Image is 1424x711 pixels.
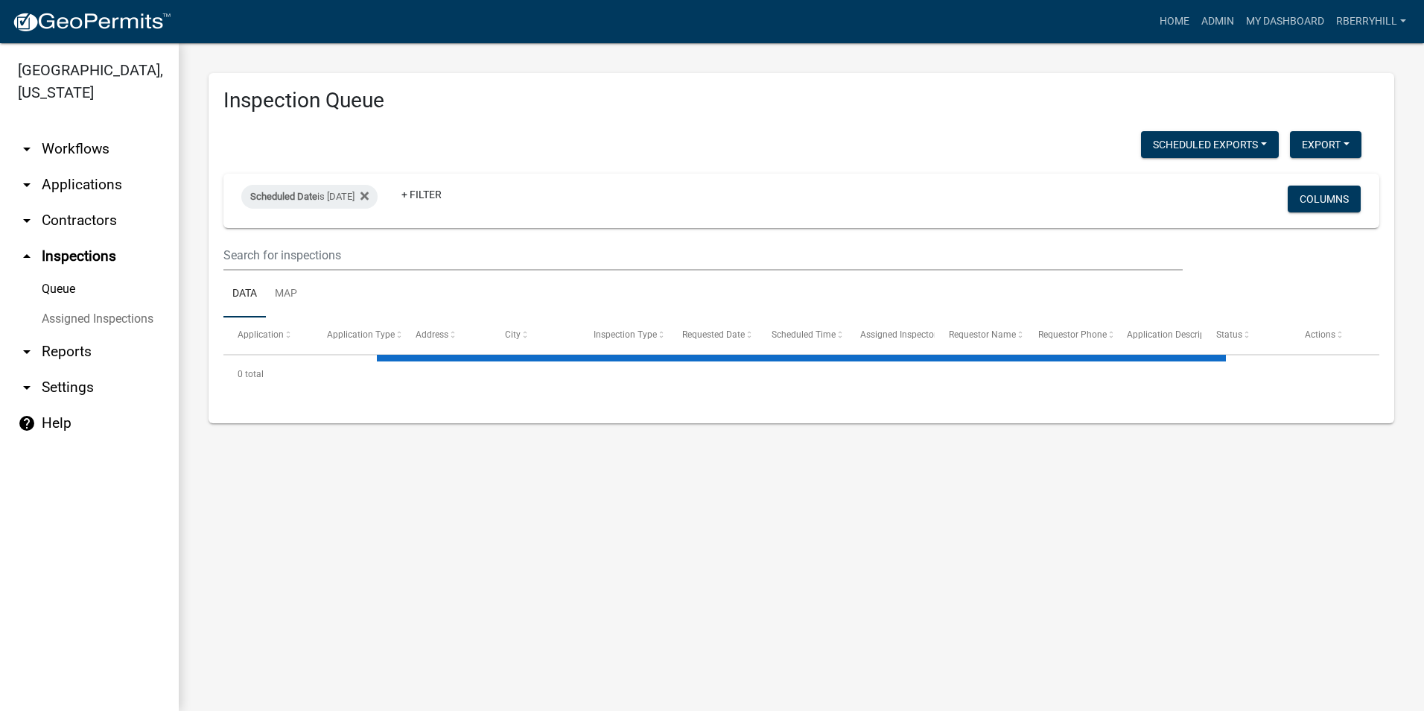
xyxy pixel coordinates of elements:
[1288,186,1361,212] button: Columns
[18,176,36,194] i: arrow_drop_down
[250,191,317,202] span: Scheduled Date
[1201,317,1290,353] datatable-header-cell: Status
[668,317,757,353] datatable-header-cell: Requested Date
[223,88,1379,113] h3: Inspection Queue
[390,181,454,208] a: + Filter
[18,140,36,158] i: arrow_drop_down
[401,317,490,353] datatable-header-cell: Address
[223,317,312,353] datatable-header-cell: Application
[238,329,284,340] span: Application
[18,414,36,432] i: help
[1330,7,1412,36] a: rberryhill
[1291,317,1379,353] datatable-header-cell: Actions
[18,212,36,230] i: arrow_drop_down
[1113,317,1201,353] datatable-header-cell: Application Description
[1290,131,1361,158] button: Export
[18,343,36,361] i: arrow_drop_down
[223,271,266,318] a: Data
[1215,329,1242,340] span: Status
[416,329,448,340] span: Address
[266,271,306,318] a: Map
[1154,7,1195,36] a: Home
[327,329,395,340] span: Application Type
[18,247,36,265] i: arrow_drop_up
[771,329,835,340] span: Scheduled Time
[312,317,401,353] datatable-header-cell: Application Type
[504,329,520,340] span: City
[935,317,1023,353] datatable-header-cell: Requestor Name
[594,329,657,340] span: Inspection Type
[223,240,1183,271] input: Search for inspections
[579,317,668,353] datatable-header-cell: Inspection Type
[18,379,36,396] i: arrow_drop_down
[682,329,745,340] span: Requested Date
[757,317,845,353] datatable-header-cell: Scheduled Time
[1038,329,1107,340] span: Requestor Phone
[846,317,935,353] datatable-header-cell: Assigned Inspector
[1023,317,1112,353] datatable-header-cell: Requestor Phone
[860,329,937,340] span: Assigned Inspector
[1305,329,1335,340] span: Actions
[1127,329,1221,340] span: Application Description
[223,355,1379,393] div: 0 total
[1240,7,1330,36] a: My Dashboard
[490,317,579,353] datatable-header-cell: City
[241,185,378,209] div: is [DATE]
[1141,131,1279,158] button: Scheduled Exports
[1195,7,1240,36] a: Admin
[949,329,1016,340] span: Requestor Name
